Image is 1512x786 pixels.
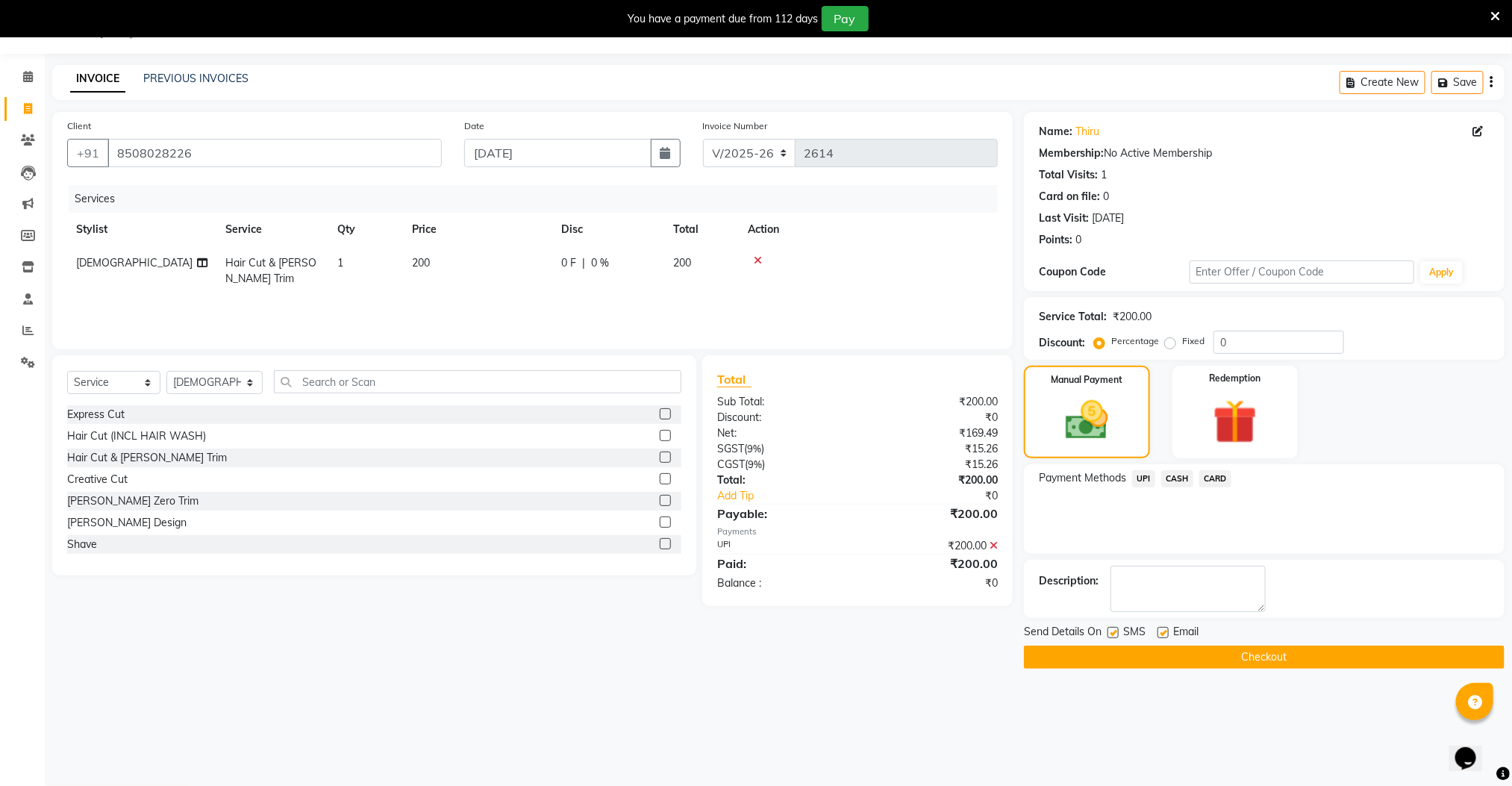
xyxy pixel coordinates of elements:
div: ₹200.00 [857,472,1009,488]
div: Discount: [1039,335,1085,351]
div: Sub Total: [706,394,857,410]
div: Points: [1039,232,1072,248]
div: ₹200.00 [857,538,1009,554]
span: CASH [1161,470,1193,487]
label: Client [67,119,91,133]
button: Pay [822,6,869,31]
div: ₹15.26 [857,457,1009,472]
div: Description: [1039,573,1099,589]
div: Service Total: [1039,309,1107,325]
div: Services [69,185,1009,213]
input: Search or Scan [274,370,682,393]
div: Express Cut [67,407,125,422]
label: Date [464,119,484,133]
div: Coupon Code [1039,264,1189,280]
a: INVOICE [70,66,125,93]
th: Service [216,213,328,246]
div: Shave [67,537,97,552]
label: Fixed [1182,334,1205,348]
span: Hair Cut & [PERSON_NAME] Trim [225,256,316,285]
div: Hair Cut (INCL HAIR WASH) [67,428,206,444]
span: 9% [748,458,762,470]
span: UPI [1132,470,1155,487]
div: Paid: [706,555,857,573]
div: Name: [1039,124,1072,140]
div: 0 [1103,189,1109,205]
span: Send Details On [1024,624,1102,643]
div: UPI [706,538,857,554]
label: Percentage [1111,334,1159,348]
a: Thiru [1075,124,1099,140]
input: Search by Name/Mobile/Email/Code [107,139,442,167]
span: | [582,255,585,271]
div: No Active Membership [1039,146,1490,161]
div: Hair Cut & [PERSON_NAME] Trim [67,450,227,466]
div: ₹200.00 [857,394,1009,410]
div: [PERSON_NAME] Zero Trim [67,493,199,509]
div: [PERSON_NAME] Design [67,515,187,531]
div: ₹200.00 [857,505,1009,523]
div: Payments [717,525,998,538]
div: ₹0 [883,488,1009,504]
div: [DATE] [1092,210,1124,226]
span: SMS [1123,624,1146,643]
div: ₹200.00 [1113,309,1152,325]
span: SGST [717,442,744,455]
div: ( ) [706,441,857,457]
span: CARD [1199,470,1231,487]
label: Manual Payment [1052,373,1123,387]
button: +91 [67,139,109,167]
div: Last Visit: [1039,210,1089,226]
span: [DEMOGRAPHIC_DATA] [76,256,193,269]
th: Action [739,213,998,246]
div: 1 [1101,167,1107,183]
a: PREVIOUS INVOICES [143,72,249,85]
img: _cash.svg [1052,396,1122,445]
div: Discount: [706,410,857,425]
div: ₹0 [857,576,1009,591]
div: You have a payment due from 112 days [628,11,819,27]
span: 1 [337,256,343,269]
span: 200 [412,256,430,269]
label: Invoice Number [703,119,768,133]
div: Creative Cut [67,472,128,487]
div: ₹0 [857,410,1009,425]
div: Total: [706,472,857,488]
span: CGST [717,458,745,471]
div: Total Visits: [1039,167,1098,183]
img: _gift.svg [1199,394,1271,449]
span: 9% [747,443,761,455]
th: Stylist [67,213,216,246]
div: ( ) [706,457,857,472]
div: Balance : [706,576,857,591]
span: 0 F [561,255,576,271]
th: Qty [328,213,403,246]
button: Create New [1340,71,1425,94]
span: Email [1173,624,1199,643]
span: Total [717,372,752,387]
div: ₹15.26 [857,441,1009,457]
input: Enter Offer / Coupon Code [1190,261,1415,284]
th: Total [664,213,739,246]
div: 0 [1075,232,1081,248]
div: Card on file: [1039,189,1100,205]
iframe: chat widget [1449,726,1497,771]
th: Disc [552,213,664,246]
div: Membership: [1039,146,1104,161]
span: 0 % [591,255,609,271]
div: Net: [706,425,857,441]
div: ₹200.00 [857,555,1009,573]
div: Payable: [706,505,857,523]
button: Apply [1420,261,1463,284]
span: Payment Methods [1039,470,1126,486]
span: 200 [673,256,691,269]
a: Add Tip [706,488,883,504]
button: Checkout [1024,646,1505,669]
div: ₹169.49 [857,425,1009,441]
label: Redemption [1209,372,1260,385]
button: Save [1431,71,1484,94]
th: Price [403,213,552,246]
